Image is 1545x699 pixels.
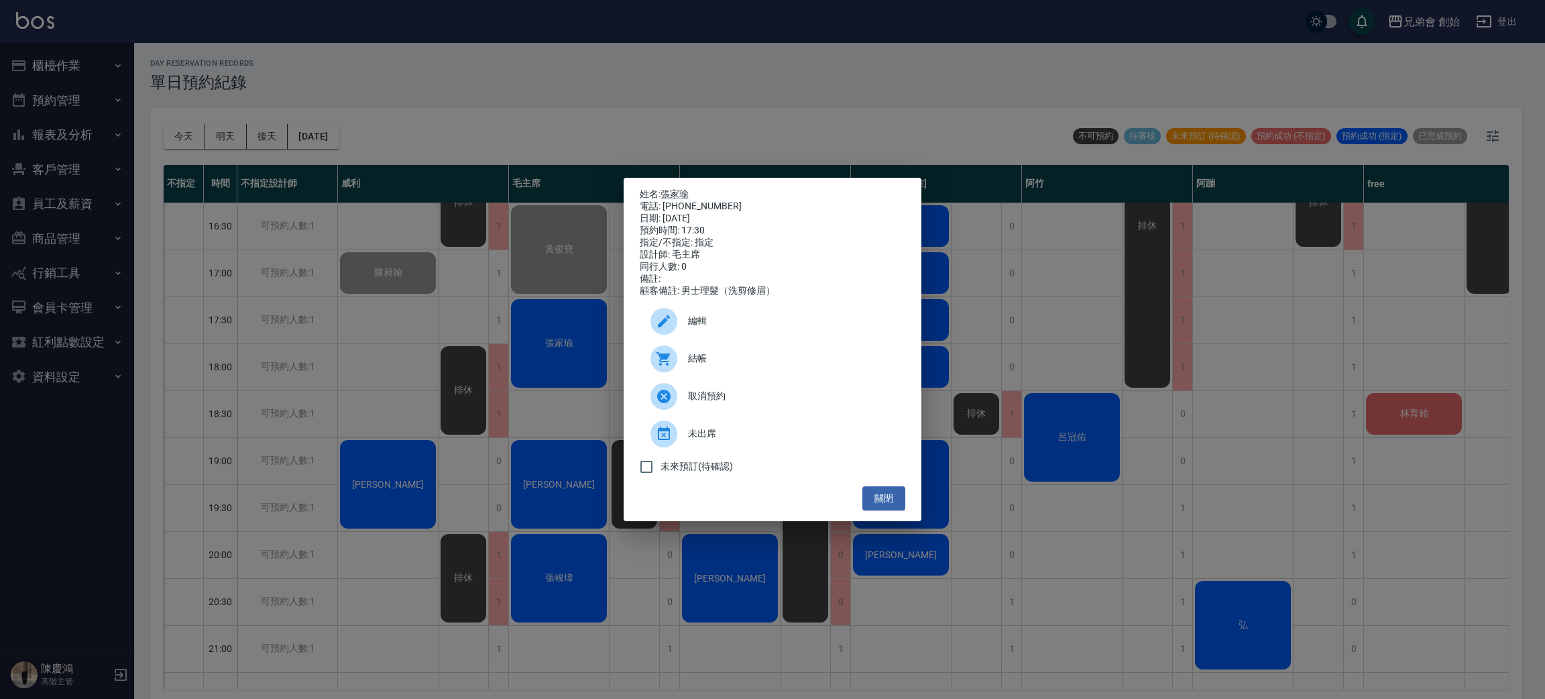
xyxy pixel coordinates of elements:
[661,460,733,474] span: 未來預訂(待確認)
[688,389,895,403] span: 取消預約
[640,201,905,213] div: 電話: [PHONE_NUMBER]
[640,285,905,297] div: 顧客備註: 男士理髮（洗剪修眉）
[688,314,895,328] span: 編輯
[640,303,905,340] div: 編輯
[688,352,895,366] span: 結帳
[640,340,905,378] a: 結帳
[688,427,895,441] span: 未出席
[640,225,905,237] div: 預約時間: 17:30
[640,189,905,201] p: 姓名:
[640,415,905,453] div: 未出席
[640,249,905,261] div: 設計師: 毛主席
[640,378,905,415] div: 取消預約
[661,189,689,199] a: 張家瑜
[640,213,905,225] div: 日期: [DATE]
[640,261,905,273] div: 同行人數: 0
[862,486,905,511] button: 關閉
[640,273,905,285] div: 備註:
[640,237,905,249] div: 指定/不指定: 指定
